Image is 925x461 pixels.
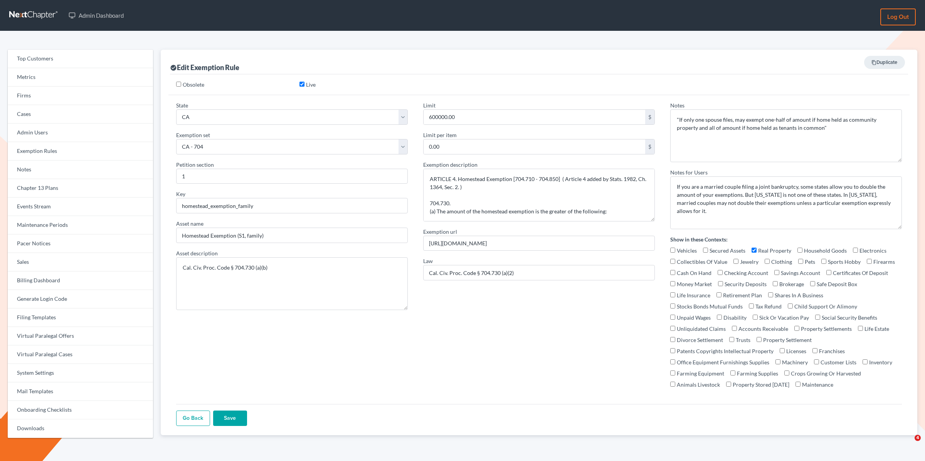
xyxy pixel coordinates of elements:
label: Cash On Hand [670,269,711,277]
label: Collectibles Of Value [670,258,727,266]
label: Sick Or Vacation Pay [753,313,809,322]
label: Machinery [775,358,808,366]
a: Virtual Paralegal Cases [8,345,153,364]
input: Maintenance [795,382,801,387]
input: Stocks Bonds Mutual Funds [670,303,675,308]
label: Certificates Of Deposit [826,269,888,277]
label: Secured Assets [703,246,745,255]
input: Jewelry [733,259,738,264]
a: Onboarding Checklists [8,401,153,419]
label: Limit per item [423,131,457,139]
label: Farming Equipment [670,369,724,377]
label: Firearms [867,258,895,266]
input: Life Estate [858,326,863,331]
label: Asset name [176,220,203,228]
input: # [176,198,408,213]
input: Unpaid Wages [670,315,675,320]
label: Tax Refund [749,302,782,310]
input: Franchises [812,348,817,353]
label: Retirement Plan [716,291,762,299]
label: Crops Growing Or Harvested [784,369,861,377]
label: Trusts [729,336,750,344]
input: -- [423,236,655,251]
label: Show in these Contexts: [670,235,902,243]
input: -- [176,169,408,184]
label: Security Deposits [718,280,767,288]
a: Admin Users [8,124,153,142]
input: Pets [798,259,803,264]
a: content_copyDuplicate [864,56,905,69]
a: Downloads [8,419,153,438]
a: Top Customers [8,50,153,68]
input: Social Security Benefits [815,315,820,320]
label: Notes [670,101,684,109]
input: Animals Livestock [670,382,675,387]
label: State [176,101,188,109]
label: Asset description [176,249,218,257]
span: $ [645,139,654,154]
textarea: If you are a married couple filing a joint bankruptcy, some states allow you to double the amount... [670,176,902,229]
a: Go Back [176,411,210,426]
label: Patents Copyrights Intellectual Property [670,347,774,355]
label: Obsolete [183,80,204,89]
input: Customer Lists [814,359,819,364]
label: Stocks Bonds Mutual Funds [670,302,743,310]
input: Child Support Or Alimony [788,303,793,308]
input: Vehicles [670,248,675,253]
input: -- [423,265,655,280]
a: Cases [8,105,153,124]
input: Trusts [729,337,734,342]
input: Patents Copyrights Intellectual Property [670,348,675,353]
label: Property Settlement [757,336,812,344]
label: Exemption url [423,228,457,236]
input: Money Market [670,281,675,286]
input: -- [176,228,408,243]
input: Certificates Of Deposit [826,270,831,275]
label: Franchises [812,347,845,355]
a: Admin Dashboard [65,8,128,22]
input: Property Settlements [794,326,799,331]
a: Events Stream [8,198,153,216]
input: Safe Deposit Box [810,281,815,286]
label: Licenses [780,347,806,355]
input: Tax Refund [749,303,754,308]
label: Jewelry [733,258,758,266]
a: Log out [880,8,916,25]
label: Unpaid Wages [670,313,711,322]
input: Shares In A Business [768,292,773,297]
label: Key [176,190,185,198]
input: Cash On Hand [670,270,675,275]
i: check_circle [170,64,177,71]
input: Property Settlement [757,337,762,342]
label: Live [306,80,316,89]
a: Notes [8,161,153,179]
label: Real Property [752,246,791,255]
a: Virtual Paralegal Offers [8,327,153,345]
label: Social Security Benefits [815,313,877,322]
input: Checking Account [718,270,723,275]
label: Life Insurance [670,291,710,299]
input: Sick Or Vacation Pay [753,315,758,320]
label: Unliquidated Claims [670,325,726,333]
label: Savings Account [774,269,820,277]
a: Metrics [8,68,153,87]
iframe: Intercom live chat [899,435,917,453]
input: Unliquidated Claims [670,326,675,331]
label: Safe Deposit Box [810,280,857,288]
label: Accounts Receivable [732,325,788,333]
label: Life Estate [858,325,889,333]
a: Pacer Notices [8,235,153,253]
input: Inventory [863,359,868,364]
input: Divorce Settlement [670,337,675,342]
label: Shares In A Business [768,291,823,299]
input: Electronics [853,248,858,253]
label: Petition section [176,161,214,169]
label: Law [423,257,433,265]
label: Animals Livestock [670,381,720,389]
a: Sales [8,253,153,272]
input: Office Equipment Furnishings Supplies [670,359,675,364]
a: Maintenance Periods [8,216,153,235]
label: Limit [423,101,436,109]
input: Real Property [752,248,757,253]
a: Generate Login Code [8,290,153,308]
